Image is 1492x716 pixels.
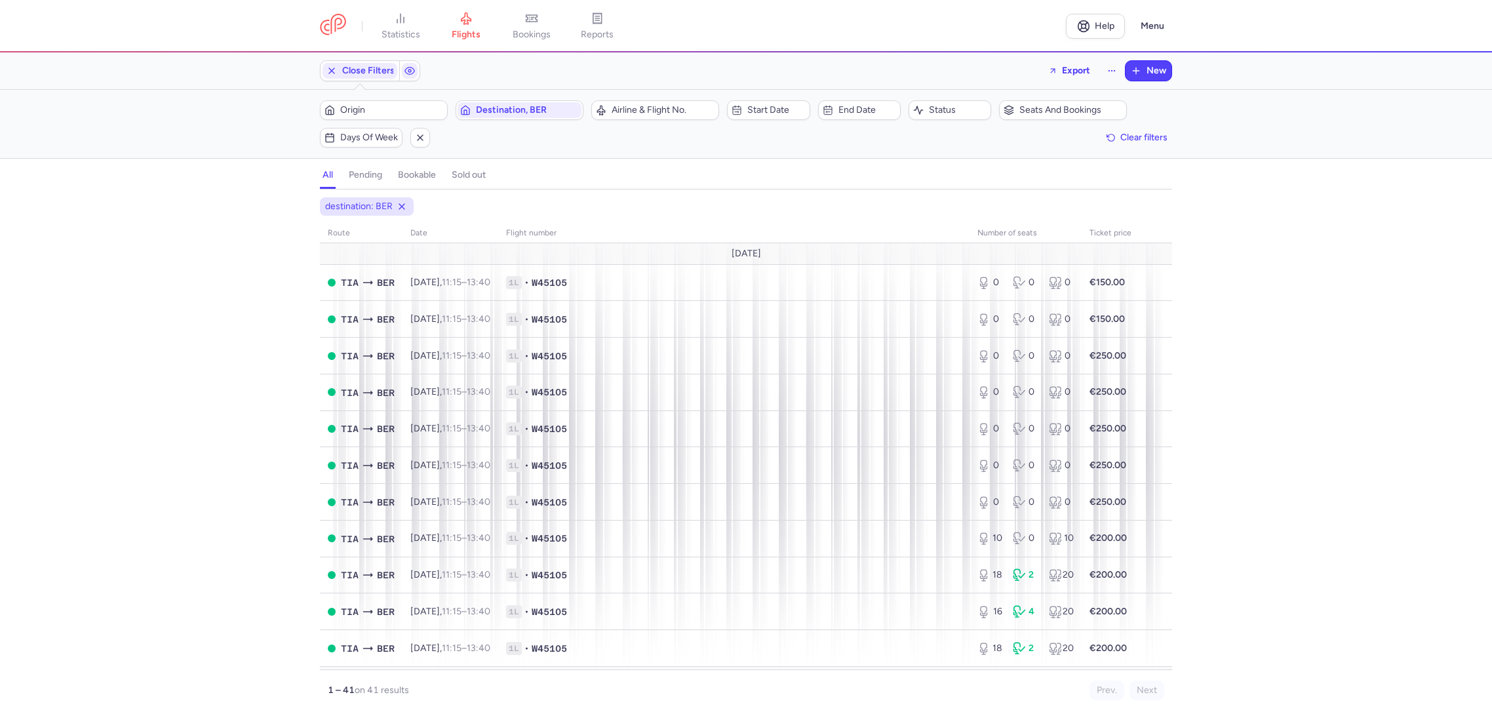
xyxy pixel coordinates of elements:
[410,277,490,288] span: [DATE],
[1049,276,1074,289] div: 0
[1095,21,1114,31] span: Help
[340,105,443,115] span: Origin
[1049,532,1074,545] div: 10
[532,568,567,582] span: W45105
[506,386,522,399] span: 1L
[977,386,1002,399] div: 0
[340,132,398,143] span: Days of week
[532,459,567,472] span: W45105
[442,460,461,471] time: 11:15
[341,349,359,363] span: TIA
[1120,132,1168,142] span: Clear filters
[368,12,433,41] a: statistics
[323,169,333,181] h4: all
[1090,606,1127,617] strong: €200.00
[442,606,490,617] span: –
[442,569,490,580] span: –
[341,386,359,400] span: TIA
[524,386,529,399] span: •
[410,643,490,654] span: [DATE],
[1090,277,1125,288] strong: €150.00
[341,275,359,290] span: TIA
[456,100,583,120] button: Destination, BER
[442,460,490,471] span: –
[1049,496,1074,509] div: 0
[977,605,1002,618] div: 16
[1049,313,1074,326] div: 0
[506,642,522,655] span: 1L
[402,224,498,243] th: date
[524,313,529,326] span: •
[513,29,551,41] span: bookings
[410,386,490,397] span: [DATE],
[532,642,567,655] span: W45105
[349,169,382,181] h4: pending
[838,105,896,115] span: End date
[377,495,395,509] span: Berlin Brandenburg Airport, Berlin, Germany
[1013,642,1038,655] div: 2
[410,532,490,544] span: [DATE],
[524,642,529,655] span: •
[591,100,719,120] button: Airline & Flight No.
[442,277,461,288] time: 11:15
[341,422,359,436] span: TIA
[341,605,359,619] span: TIA
[442,643,461,654] time: 11:15
[328,685,355,696] strong: 1 – 41
[1090,423,1126,434] strong: €250.00
[320,14,346,38] a: CitizenPlane red outlined logo
[320,224,402,243] th: route
[524,422,529,435] span: •
[970,224,1082,243] th: number of seats
[382,29,420,41] span: statistics
[1013,386,1038,399] div: 0
[499,12,564,41] a: bookings
[929,105,987,115] span: Status
[341,568,359,582] span: TIA
[1090,350,1126,361] strong: €250.00
[410,496,490,507] span: [DATE],
[1049,642,1074,655] div: 20
[506,459,522,472] span: 1L
[452,29,481,41] span: flights
[410,606,490,617] span: [DATE],
[532,422,567,435] span: W45105
[532,313,567,326] span: W45105
[467,313,490,325] time: 13:40
[1090,532,1127,544] strong: €200.00
[1049,349,1074,363] div: 0
[909,100,991,120] button: Status
[1019,105,1122,115] span: Seats and bookings
[342,66,395,76] span: Close Filters
[398,169,436,181] h4: bookable
[498,224,970,243] th: Flight number
[1090,313,1125,325] strong: €150.00
[341,495,359,509] span: TIA
[977,568,1002,582] div: 18
[467,606,490,617] time: 13:40
[524,496,529,509] span: •
[506,422,522,435] span: 1L
[1049,386,1074,399] div: 0
[442,496,490,507] span: –
[727,100,810,120] button: Start date
[1102,128,1172,148] button: Clear filters
[442,350,490,361] span: –
[467,496,490,507] time: 13:40
[442,423,461,434] time: 11:15
[977,459,1002,472] div: 0
[564,12,630,41] a: reports
[377,458,395,473] span: Berlin Brandenburg Airport, Berlin, Germany
[341,532,359,546] span: Rinas Mother Teresa, Tirana, Albania
[1013,496,1038,509] div: 0
[320,128,402,148] button: Days of week
[410,313,490,325] span: [DATE],
[1049,459,1074,472] div: 0
[524,276,529,289] span: •
[1090,386,1126,397] strong: €250.00
[377,532,395,546] span: Berlin Brandenburg Airport, Berlin, Germany
[977,532,1002,545] div: 10
[410,350,490,361] span: [DATE],
[532,532,567,545] span: W45105
[452,169,486,181] h4: sold out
